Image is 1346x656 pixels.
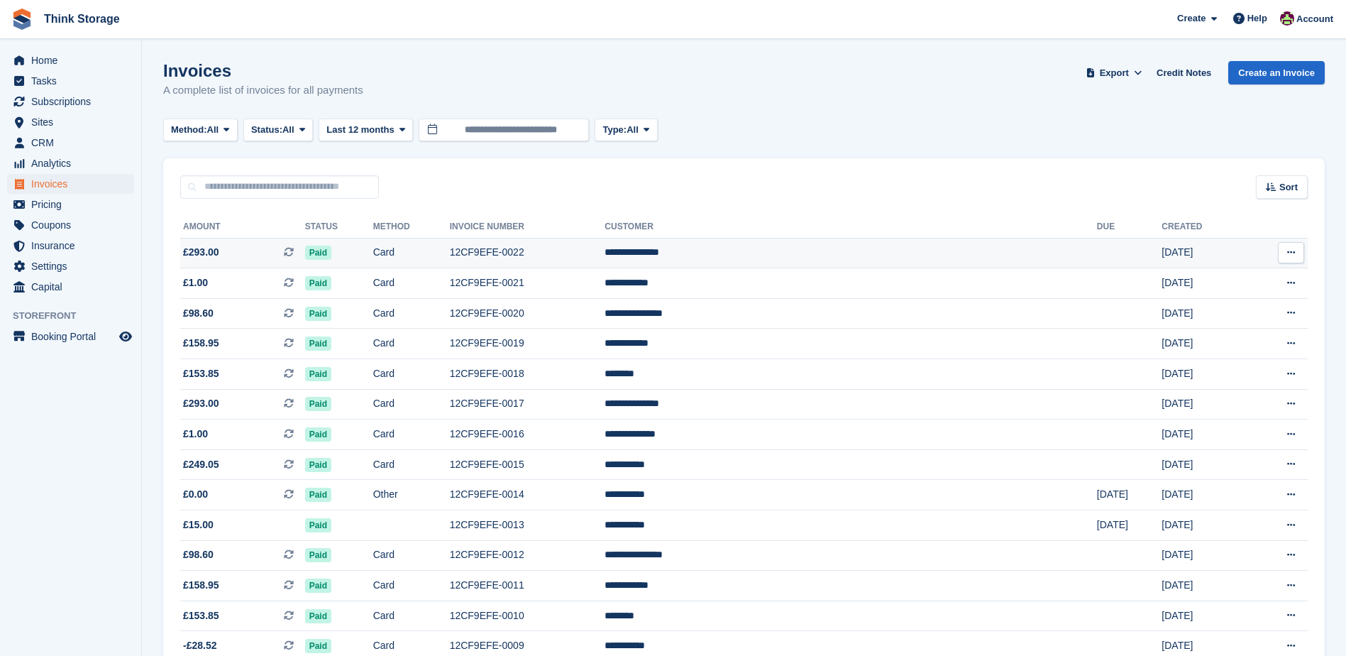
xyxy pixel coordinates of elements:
[183,638,216,653] span: -£28.52
[7,50,134,70] a: menu
[183,245,219,260] span: £293.00
[305,609,331,623] span: Paid
[305,579,331,593] span: Paid
[1083,61,1145,84] button: Export
[1228,61,1325,84] a: Create an Invoice
[7,327,134,346] a: menu
[1162,298,1246,329] td: [DATE]
[183,608,219,623] span: £153.85
[31,174,116,194] span: Invoices
[183,578,219,593] span: £158.95
[1162,329,1246,359] td: [DATE]
[450,571,605,601] td: 12CF9EFE-0011
[305,216,373,239] th: Status
[450,298,605,329] td: 12CF9EFE-0020
[373,329,450,359] td: Card
[183,487,208,502] span: £0.00
[305,488,331,502] span: Paid
[1162,389,1246,420] td: [DATE]
[183,427,208,442] span: £1.00
[31,327,116,346] span: Booking Portal
[1162,420,1246,450] td: [DATE]
[373,420,450,450] td: Card
[7,92,134,111] a: menu
[31,112,116,132] span: Sites
[282,123,294,137] span: All
[305,397,331,411] span: Paid
[1162,449,1246,480] td: [DATE]
[38,7,126,31] a: Think Storage
[183,336,219,351] span: £158.95
[1279,180,1298,195] span: Sort
[450,601,605,631] td: 12CF9EFE-0010
[373,449,450,480] td: Card
[1162,359,1246,390] td: [DATE]
[373,540,450,571] td: Card
[305,458,331,472] span: Paid
[31,92,116,111] span: Subscriptions
[31,133,116,153] span: CRM
[180,216,305,239] th: Amount
[373,298,450,329] td: Card
[11,9,33,30] img: stora-icon-8386f47178a22dfd0bd8f6a31ec36ba5ce8667c1dd55bd0f319d3a0aa187defe.svg
[450,329,605,359] td: 12CF9EFE-0019
[1162,540,1246,571] td: [DATE]
[450,540,605,571] td: 12CF9EFE-0012
[627,123,639,137] span: All
[450,389,605,420] td: 12CF9EFE-0017
[31,236,116,256] span: Insurance
[1162,571,1246,601] td: [DATE]
[7,112,134,132] a: menu
[305,548,331,562] span: Paid
[117,328,134,345] a: Preview store
[373,480,450,510] td: Other
[373,389,450,420] td: Card
[31,215,116,235] span: Coupons
[305,639,331,653] span: Paid
[1097,480,1162,510] td: [DATE]
[1097,510,1162,541] td: [DATE]
[1247,11,1267,26] span: Help
[319,119,413,142] button: Last 12 months
[1280,11,1294,26] img: Donna
[305,367,331,381] span: Paid
[7,71,134,91] a: menu
[450,510,605,541] td: 12CF9EFE-0013
[305,276,331,290] span: Paid
[373,216,450,239] th: Method
[183,547,214,562] span: £98.60
[7,215,134,235] a: menu
[450,238,605,268] td: 12CF9EFE-0022
[183,457,219,472] span: £249.05
[183,518,214,532] span: £15.00
[183,306,214,321] span: £98.60
[305,427,331,442] span: Paid
[1162,510,1246,541] td: [DATE]
[305,337,331,351] span: Paid
[163,119,238,142] button: Method: All
[31,256,116,276] span: Settings
[1162,216,1246,239] th: Created
[450,420,605,450] td: 12CF9EFE-0016
[7,277,134,297] a: menu
[450,449,605,480] td: 12CF9EFE-0015
[1177,11,1206,26] span: Create
[31,195,116,214] span: Pricing
[1100,66,1129,80] span: Export
[163,61,363,80] h1: Invoices
[595,119,657,142] button: Type: All
[373,268,450,299] td: Card
[243,119,313,142] button: Status: All
[305,518,331,532] span: Paid
[163,82,363,99] p: A complete list of invoices for all payments
[31,277,116,297] span: Capital
[7,256,134,276] a: menu
[602,123,627,137] span: Type:
[1162,601,1246,631] td: [DATE]
[1162,238,1246,268] td: [DATE]
[251,123,282,137] span: Status:
[373,238,450,268] td: Card
[183,275,208,290] span: £1.00
[450,216,605,239] th: Invoice Number
[183,366,219,381] span: £153.85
